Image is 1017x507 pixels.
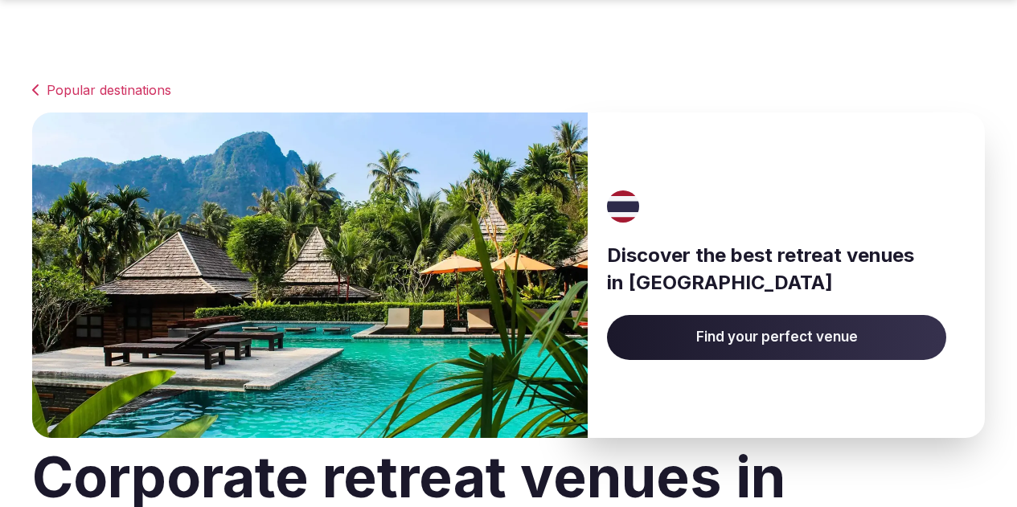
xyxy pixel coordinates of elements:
img: Thailand's flag [602,190,646,223]
a: Popular destinations [32,80,985,100]
a: Find your perfect venue [607,315,946,360]
img: Banner image for Thailand representative of the country [32,112,588,438]
h3: Discover the best retreat venues in [GEOGRAPHIC_DATA] [607,242,946,296]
